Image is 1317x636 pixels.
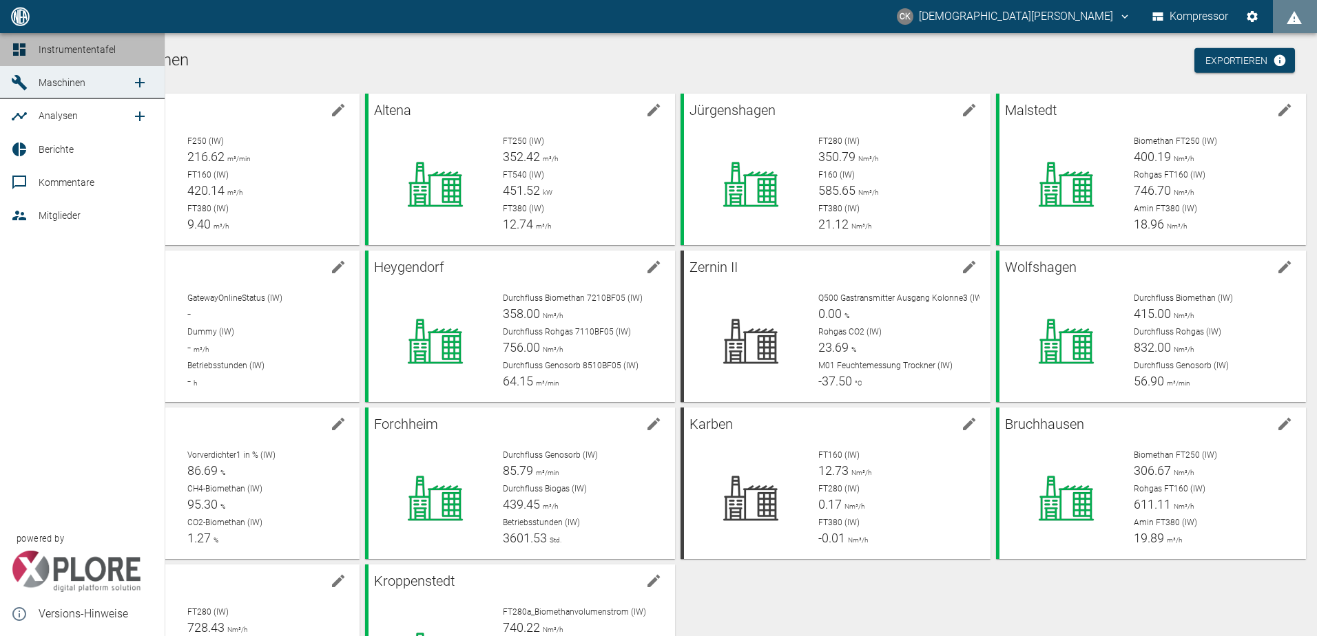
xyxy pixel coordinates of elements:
span: CO2-Biomethan (IW) [187,518,262,527]
span: Nm³/h [540,626,563,633]
img: Xplore-Logo [11,551,141,592]
span: Analysen [39,110,78,121]
span: Nm³/h [1171,469,1194,476]
span: Durchfluss Biomethan (IW) [1134,293,1233,303]
span: h [191,379,197,387]
span: Durchfluss Genosorb 8510BF05 (IW) [503,361,639,370]
div: CK [897,8,913,25]
span: m³/h [225,189,242,196]
button: Maschine bearbeiten [324,410,352,438]
span: °C [852,379,862,387]
font: Kompressor [1170,7,1228,26]
span: Nm³/h [1171,189,1194,196]
span: FT160 (IW) [818,450,860,460]
img: Logo [10,7,31,25]
button: Maschine bearbeiten [640,253,667,281]
span: 420.14 [187,183,225,198]
span: Nm³/h [540,312,563,319]
span: Biomethan FT250 (IW) [1134,450,1217,460]
button: Maschine bearbeiten [640,96,667,124]
span: Betriebsstunden (IW) [187,361,265,370]
span: FT280 (IW) [187,607,229,617]
button: Maschine bearbeiten [1271,410,1298,438]
span: Nm³/h [540,346,563,353]
a: JürgenshagenMaschine bearbeitenFT280 (IW)350.79Nm³/hF160 (IW)585.65Nm³/hFT380 (IW)21.12Nm³/h [681,94,991,245]
span: powered by [17,532,64,545]
span: FT380 (IW) [187,204,229,213]
span: m³/h [1164,536,1182,544]
span: 352.42 [503,149,540,164]
span: % [849,346,856,353]
a: RahmhausMaschine bearbeitenGatewayOnlineStatus (IW)-Dummy (IW)-m³/hBetriebsstunden (IW)-h [50,251,360,402]
span: Amin FT380 (IW) [1134,204,1197,213]
a: ForchheimMaschine bearbeitenDurchfluss Genosorb (IW)85.79m³/minDurchfluss Biogas (IW)439.45m³/hBe... [365,407,675,559]
span: 415.00 [1134,306,1171,321]
span: FT280a_Biomethanvolumenstrom (IW) [503,607,646,617]
span: Forchheim [374,416,438,432]
span: F160 (IW) [818,170,855,180]
span: 216.62 [187,149,225,164]
span: Q500 Gastransmitter Ausgang Kolonne3 (IW) [818,293,985,303]
span: Rohgas CO2 (IW) [818,327,882,337]
span: 56.90 [1134,374,1164,388]
span: 1.27 [187,531,211,545]
span: Nm³/h [849,469,871,476]
span: FT380 (IW) [818,518,860,527]
span: Heygendorf [374,259,444,275]
span: 23.69 [818,340,849,354]
span: Nm³/h [1171,346,1194,353]
span: Versions-Hinweise [39,606,154,622]
a: BruchhausenMaschine bearbeitenBiomethan FT250 (IW)306.67Nm³/hRohgas FT160 (IW)611.11Nm³/hAmin FT3... [996,407,1306,559]
span: m³/h [540,155,558,162]
span: -0.01 [818,531,845,545]
span: Zernin II [689,259,738,275]
span: Nm³/h [845,536,868,544]
span: Mitglieder [39,210,81,221]
span: 439.45 [503,497,540,511]
button: Maschine bearbeiten [324,253,352,281]
span: 95.30 [187,497,218,511]
span: % [218,502,225,510]
button: Kompressor [1150,4,1232,29]
span: 0.00 [818,306,842,321]
span: Malstedt [1005,102,1057,118]
span: Jürgenshagen [689,102,776,118]
span: Wolfshagen [1005,259,1077,275]
span: 585.65 [818,183,855,198]
span: - [187,306,191,321]
span: 756.00 [503,340,540,354]
span: FT160 (IW) [187,170,229,180]
span: 611.11 [1134,497,1171,511]
span: FT280 (IW) [818,484,860,494]
a: AltenaMaschine bearbeitenFT250 (IW)352.42m³/hFT540 (IW)451.52kWFT380 (IW)12.74m³/h [365,94,675,245]
span: Maschinen [39,77,85,88]
button: Maschine bearbeiten [324,96,352,124]
span: m³/min [533,469,559,476]
span: Durchfluss Genosorb (IW) [503,450,598,460]
span: 18.96 [1134,217,1164,231]
button: Einstellungen [1240,4,1265,29]
span: 350.79 [818,149,855,164]
span: 0.17 [818,497,842,511]
span: m³/h [211,222,229,230]
span: Durchfluss Rohgas 7110BF05 (IW) [503,327,631,337]
span: 306.67 [1134,463,1171,478]
span: m³/min [533,379,559,387]
span: Rohgas FT160 (IW) [1134,484,1205,494]
button: Maschine bearbeiten [955,96,983,124]
span: Amin FT380 (IW) [1134,518,1197,527]
span: CH4-Biomethan (IW) [187,484,262,494]
svg: Jetzt mit HF Export [1273,54,1287,67]
span: Durchfluss Biogas (IW) [503,484,587,494]
span: 19.89 [1134,531,1164,545]
span: Instrumententafel [39,44,116,55]
span: FT380 (IW) [503,204,544,213]
span: 86.69 [187,463,218,478]
a: HeygendorfMaschine bearbeitenDurchfluss Biomethan 7210BF05 (IW)358.00Nm³/hDurchfluss Rohgas 7110B... [365,251,675,402]
span: Kroppenstedt [374,573,455,589]
span: 728.43 [187,620,225,635]
font: Exportieren [1205,52,1267,70]
a: MüdenMaschine bearbeitenF250 (IW)216.62m³/minFT160 (IW)420.14m³/hFT380 (IW)9.40m³/h [50,94,360,245]
span: Betriebsstunden (IW) [503,518,580,527]
span: Berichte [39,144,74,155]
